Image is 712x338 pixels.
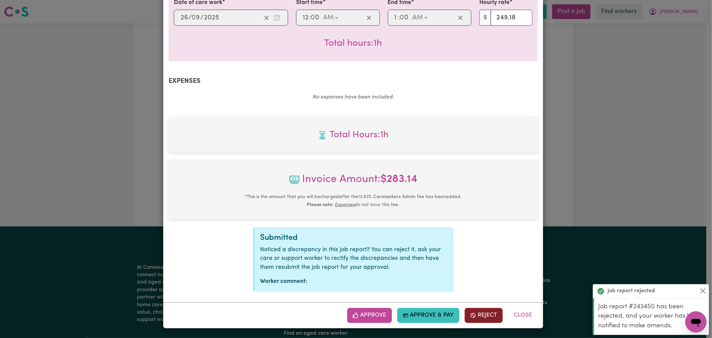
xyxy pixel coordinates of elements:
span: : [398,14,400,21]
input: -- [401,13,409,23]
span: Total hours worked: 1 hour [174,128,532,142]
button: Close [699,287,707,295]
span: 0 [400,14,404,21]
span: 0 [311,14,315,21]
span: $ [479,10,491,26]
strong: Worker comment: [260,279,307,284]
span: 0 [192,14,196,21]
button: Close [508,308,538,323]
input: -- [302,13,309,23]
button: Approve & Pay [397,308,460,323]
em: No expenses have been included. [312,95,394,100]
u: Expenses [335,202,355,207]
span: / [188,14,192,21]
input: -- [394,13,399,23]
iframe: Button to launch messaging window [685,311,707,333]
span: : [309,14,311,21]
input: -- [192,13,200,23]
button: Clear date [261,13,272,23]
button: Reject [465,308,503,323]
strong: Job report rejected [608,287,655,295]
b: $ 283.14 [381,174,418,185]
input: -- [311,13,320,23]
span: Invoice Amount: [174,171,532,193]
small: This is the amount that you will be charged after the 13.63 % Careseekers Admin Fee has been adde... [245,194,462,207]
b: Please note: [307,202,334,207]
button: Approve [347,308,392,323]
span: Total hours worked: 1 hour [324,39,382,48]
span: / [200,14,204,21]
input: -- [180,13,188,23]
p: Noticed a discrepancy in this job report? You can reject it, ask your care or support worker to r... [260,245,448,272]
button: Enter the date of care work [272,13,282,23]
h2: Expenses [169,77,538,85]
input: ---- [204,13,219,23]
span: Submitted [260,234,298,242]
p: Job report #243450 has been rejected, and your worker has been notified to make amends. [598,302,705,331]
